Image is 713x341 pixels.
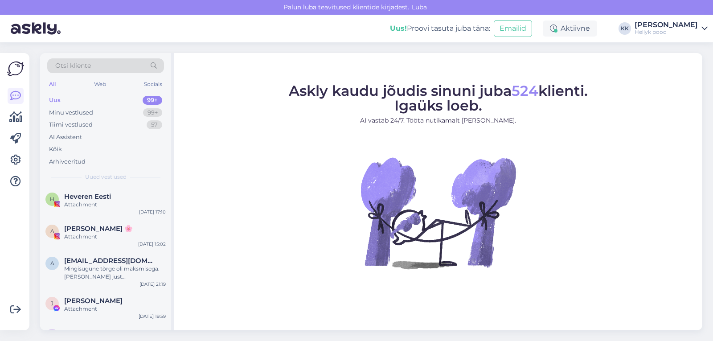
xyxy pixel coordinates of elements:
span: Uued vestlused [85,173,127,181]
div: Socials [142,78,164,90]
div: Proovi tasuta juba täna: [390,23,490,34]
div: Kõik [49,145,62,154]
div: Attachment [64,305,166,313]
span: Andra 🌸 [64,225,133,233]
div: All [47,78,57,90]
p: AI vastab 24/7. Tööta nutikamalt [PERSON_NAME]. [289,116,588,125]
span: annamariataidla@gmail.com [64,257,157,265]
div: Tiimi vestlused [49,120,93,129]
div: Uus [49,96,61,105]
div: [DATE] 21:19 [139,281,166,288]
div: [PERSON_NAME] [635,21,698,29]
span: Lenna Schmidt [64,329,123,337]
div: 99+ [143,96,162,105]
div: Arhiveeritud [49,157,86,166]
div: 99+ [143,108,162,117]
div: AI Assistent [49,133,82,142]
div: Hellyk pood [635,29,698,36]
span: Askly kaudu jõudis sinuni juba klienti. Igaüks loeb. [289,82,588,114]
span: A [50,228,54,234]
span: Heveren Eesti [64,193,111,201]
img: Askly Logo [7,60,24,77]
div: Mingisugune tõrge oli maksmisega. [PERSON_NAME] just [PERSON_NAME] teavitus, et makse läks kenast... [64,265,166,281]
div: KK [619,22,631,35]
span: Luba [409,3,430,11]
span: a [50,260,54,267]
div: [DATE] 17:10 [139,209,166,215]
div: Aktiivne [543,21,597,37]
button: Emailid [494,20,532,37]
img: No Chat active [358,132,518,293]
div: Attachment [64,201,166,209]
b: Uus! [390,24,407,33]
span: J [51,300,53,307]
a: [PERSON_NAME]Hellyk pood [635,21,708,36]
div: [DATE] 15:02 [138,241,166,247]
div: [DATE] 19:59 [139,313,166,320]
div: Web [92,78,108,90]
span: Jane Sõna [64,297,123,305]
div: Attachment [64,233,166,241]
div: 57 [147,120,162,129]
div: Minu vestlused [49,108,93,117]
span: Otsi kliente [55,61,91,70]
span: H [50,196,54,202]
span: 524 [512,82,538,99]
